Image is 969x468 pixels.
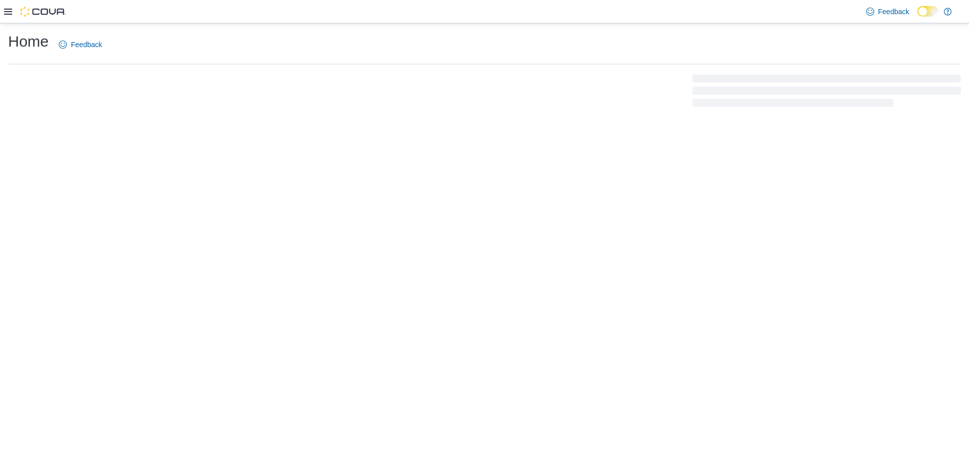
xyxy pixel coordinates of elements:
[8,31,49,52] h1: Home
[917,6,939,17] input: Dark Mode
[692,76,961,109] span: Loading
[71,40,102,50] span: Feedback
[55,34,106,55] a: Feedback
[862,2,913,22] a: Feedback
[878,7,909,17] span: Feedback
[20,7,66,17] img: Cova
